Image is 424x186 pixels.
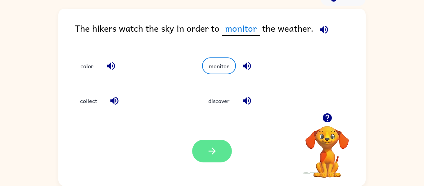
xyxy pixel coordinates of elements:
button: discover [202,93,236,109]
div: The hikers watch the sky in order to the weather. [75,21,366,45]
button: monitor [202,57,236,74]
video: Your browser must support playing .mp4 files to use Literably. Please try using another browser. [296,116,358,179]
button: collect [74,93,103,109]
span: monitor [222,21,260,36]
button: color [74,57,100,74]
